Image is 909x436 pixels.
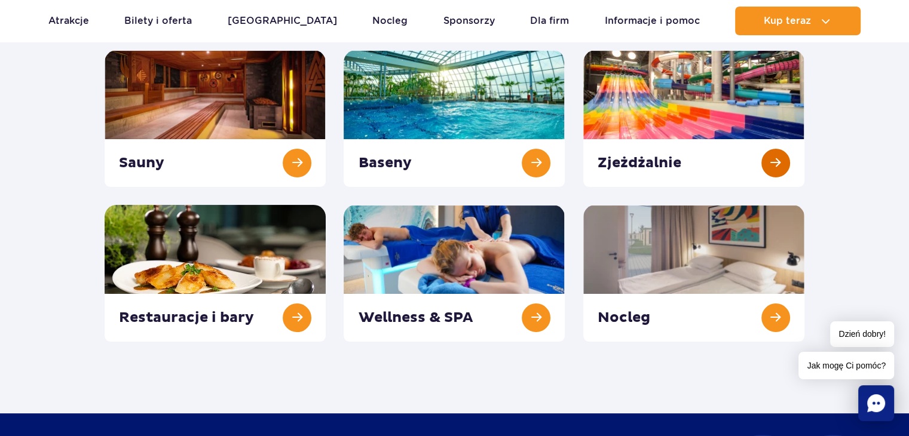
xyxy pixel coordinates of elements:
span: Jak mogę Ci pomóc? [798,352,894,379]
span: Dzień dobry! [830,321,894,347]
span: Kup teraz [764,16,811,26]
a: [GEOGRAPHIC_DATA] [228,7,337,35]
a: Dla firm [530,7,569,35]
a: Nocleg [372,7,408,35]
a: Bilety i oferta [124,7,192,35]
a: Atrakcje [48,7,89,35]
div: Chat [858,385,894,421]
a: Sponsorzy [443,7,495,35]
a: Informacje i pomoc [605,7,700,35]
button: Kup teraz [735,7,861,35]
